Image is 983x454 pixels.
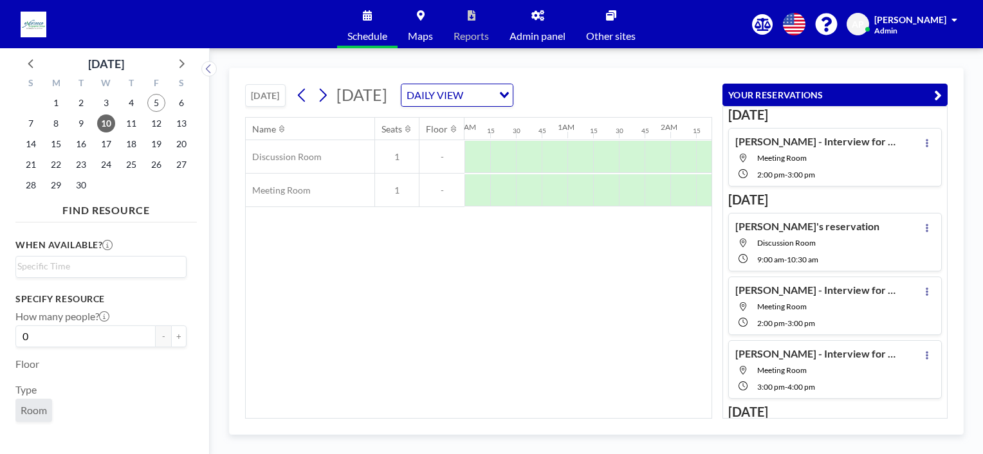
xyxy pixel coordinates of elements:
span: - [784,255,787,264]
input: Search for option [17,259,179,273]
div: 15 [590,127,598,135]
span: Discussion Room [246,151,322,163]
div: 12AM [455,122,476,132]
span: 10:30 AM [787,255,818,264]
span: Thursday, September 4, 2025 [122,94,140,112]
span: - [419,185,464,196]
span: 1 [375,151,419,163]
span: 4:00 PM [787,382,815,392]
span: - [419,151,464,163]
span: Admin panel [510,31,565,41]
img: organization-logo [21,12,46,37]
span: Other sites [586,31,636,41]
div: M [44,76,69,93]
label: How many people? [15,310,109,323]
span: 1 [375,185,419,196]
span: Wednesday, September 10, 2025 [97,114,115,132]
span: Meeting Room [757,153,807,163]
span: - [785,170,787,179]
span: Thursday, September 18, 2025 [122,135,140,153]
div: F [143,76,169,93]
span: Wednesday, September 17, 2025 [97,135,115,153]
div: S [169,76,194,93]
span: Monday, September 8, 2025 [47,114,65,132]
span: DAILY VIEW [404,87,466,104]
span: 2:00 PM [757,318,785,328]
span: 2:00 PM [757,170,785,179]
span: [PERSON_NAME] [874,14,946,25]
h3: [DATE] [728,192,942,208]
h4: [PERSON_NAME]'s reservation [735,220,879,233]
span: Tuesday, September 9, 2025 [72,114,90,132]
button: - [156,325,171,347]
span: Tuesday, September 2, 2025 [72,94,90,112]
span: 3:00 PM [787,170,815,179]
div: 45 [538,127,546,135]
span: Sunday, September 28, 2025 [22,176,40,194]
span: Admin [874,26,897,35]
span: Wednesday, September 3, 2025 [97,94,115,112]
span: Thursday, September 25, 2025 [122,156,140,174]
input: Search for option [467,87,492,104]
button: [DATE] [245,84,286,107]
span: 3:00 PM [757,382,785,392]
div: 30 [513,127,520,135]
h4: [PERSON_NAME] - Interview for AE [735,135,896,148]
span: [DATE] [336,85,387,104]
span: Friday, September 12, 2025 [147,114,165,132]
span: Friday, September 26, 2025 [147,156,165,174]
div: 1AM [558,122,574,132]
div: Search for option [401,84,513,106]
span: Monday, September 22, 2025 [47,156,65,174]
div: T [118,76,143,93]
span: Tuesday, September 30, 2025 [72,176,90,194]
span: Saturday, September 6, 2025 [172,94,190,112]
h3: [DATE] [728,107,942,123]
div: [DATE] [88,55,124,73]
span: Discussion Room [757,238,816,248]
span: Wednesday, September 24, 2025 [97,156,115,174]
div: Seats [381,123,402,135]
span: Meeting Room [246,185,311,196]
span: Monday, September 15, 2025 [47,135,65,153]
span: Friday, September 19, 2025 [147,135,165,153]
span: Tuesday, September 23, 2025 [72,156,90,174]
div: 15 [487,127,495,135]
h3: Specify resource [15,293,187,305]
label: Type [15,383,37,396]
div: 15 [693,127,701,135]
span: Meeting Room [757,365,807,375]
span: 3:00 PM [787,318,815,328]
button: + [171,325,187,347]
span: Reports [454,31,489,41]
span: Sunday, September 7, 2025 [22,114,40,132]
div: 30 [616,127,623,135]
span: Monday, September 1, 2025 [47,94,65,112]
div: 45 [641,127,649,135]
h4: [PERSON_NAME] - Interview for AE [735,284,896,296]
h3: [DATE] [728,404,942,420]
h4: [PERSON_NAME] - Interview for AE [735,347,896,360]
div: Search for option [16,257,186,276]
div: Name [252,123,276,135]
div: W [94,76,119,93]
div: Floor [426,123,448,135]
span: AP [852,19,864,30]
div: T [69,76,94,93]
span: Saturday, September 13, 2025 [172,114,190,132]
span: - [785,382,787,392]
span: Saturday, September 20, 2025 [172,135,190,153]
h4: FIND RESOURCE [15,199,197,217]
span: Thursday, September 11, 2025 [122,114,140,132]
div: 2AM [661,122,677,132]
span: Meeting Room [757,302,807,311]
span: Sunday, September 21, 2025 [22,156,40,174]
span: - [785,318,787,328]
span: Saturday, September 27, 2025 [172,156,190,174]
label: Floor [15,358,39,370]
button: YOUR RESERVATIONS [722,84,948,106]
span: Maps [408,31,433,41]
span: Room [21,404,47,417]
div: S [19,76,44,93]
span: Tuesday, September 16, 2025 [72,135,90,153]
